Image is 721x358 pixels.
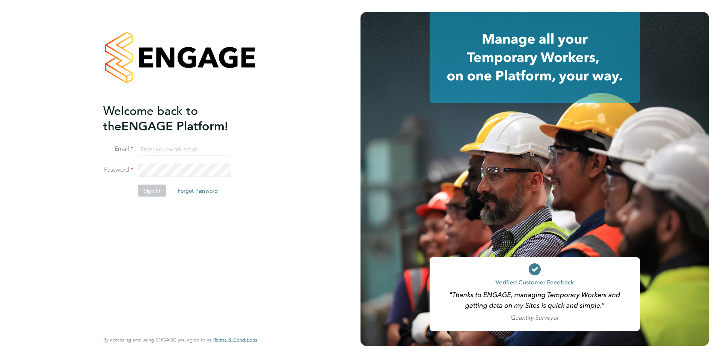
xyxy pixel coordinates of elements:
span: By accessing and using ENGAGE you agree to our [103,337,257,343]
input: Enter your work email... [138,143,231,156]
span: Terms & Conditions [214,337,257,343]
label: Email [103,145,133,153]
button: Sign In [138,185,166,197]
a: Terms & Conditions [214,337,257,343]
label: Password [103,166,133,174]
h2: ENGAGE Platform! [103,103,250,134]
span: Welcome back to the [103,103,198,133]
button: Forgot Password [172,185,224,197]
